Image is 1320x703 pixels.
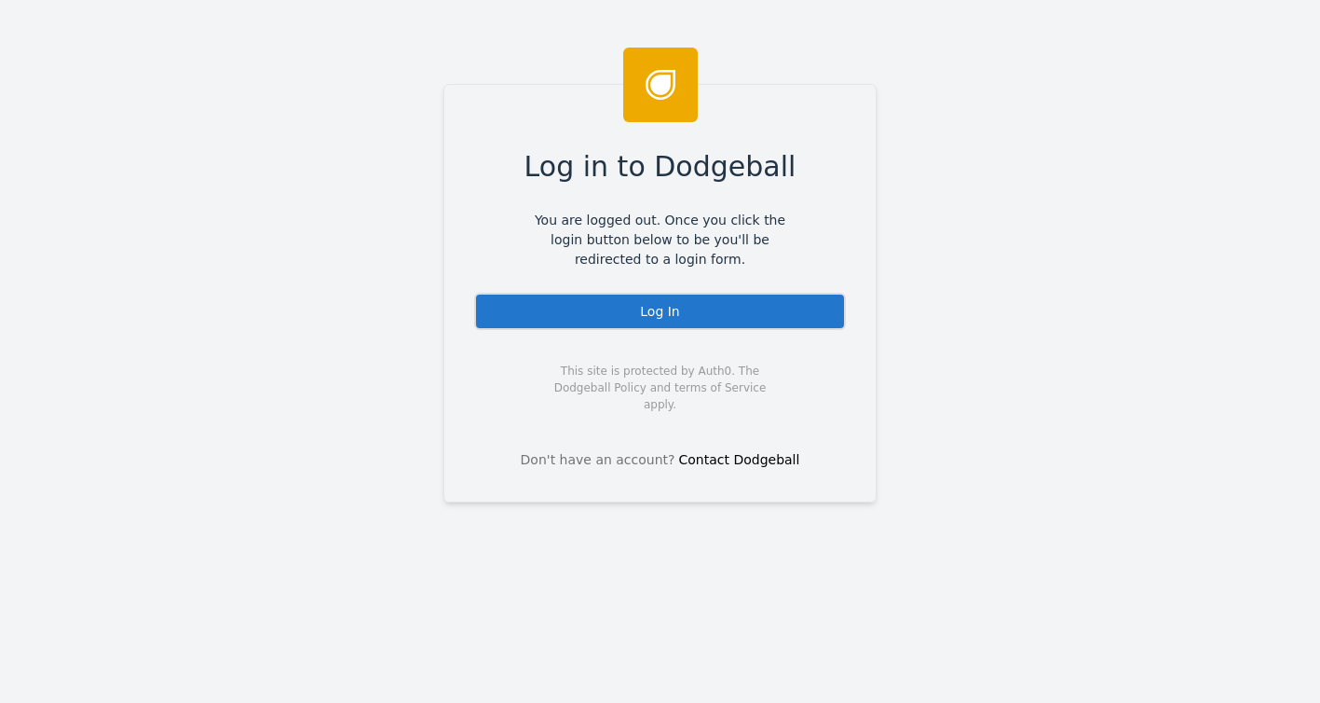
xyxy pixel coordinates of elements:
[538,363,782,413] span: This site is protected by Auth0. The Dodgeball Policy and terms of Service apply.
[474,293,846,330] div: Log In
[524,145,796,187] span: Log in to Dodgeball
[521,211,799,269] span: You are logged out. Once you click the login button below to be you'll be redirected to a login f...
[521,450,675,470] span: Don't have an account?
[679,452,800,467] a: Contact Dodgeball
